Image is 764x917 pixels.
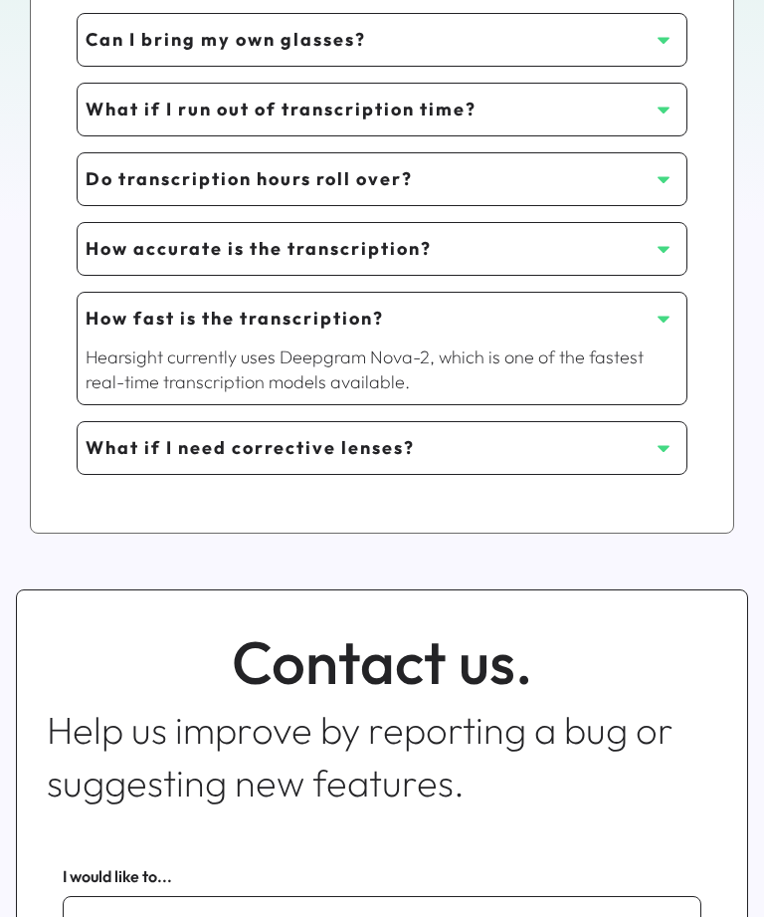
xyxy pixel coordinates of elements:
div: Help us improve by reporting a bug or suggesting new features. [47,704,717,809]
div: How accurate is the transcription? [86,236,649,261]
div: Do transcription hours roll over? [86,166,649,191]
div: What if I run out of transcription time? [86,97,649,121]
div: What if I need corrective lenses? [86,435,649,460]
div: Hearsight currently uses Deepgram Nova-2, which is one of the fastest real-time transcription mod... [86,344,678,394]
div: Contact us. [232,620,532,704]
div: I would like to... [63,865,172,887]
div: How fast is the transcription? [86,306,649,331]
div: Can I bring my own glasses? [86,27,649,52]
